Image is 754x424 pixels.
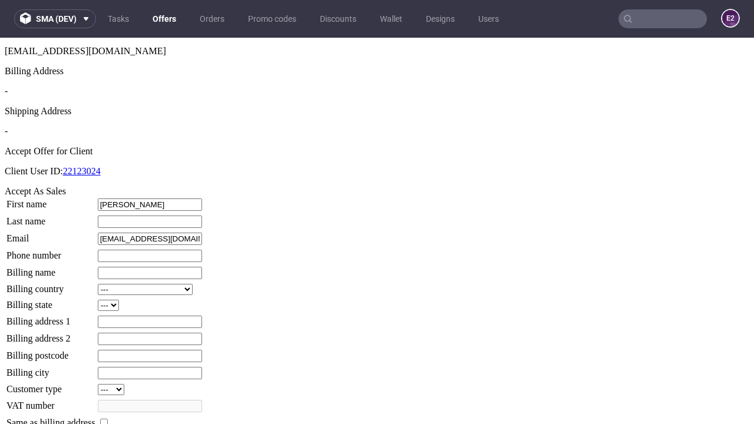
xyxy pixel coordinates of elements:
div: Accept Offer for Client [5,108,749,119]
p: Client User ID: [5,128,749,139]
td: Same as billing address [6,379,96,392]
button: sma (dev) [14,9,96,28]
span: sma (dev) [36,15,77,23]
a: 22123024 [63,128,101,138]
a: Users [471,9,506,28]
td: Billing state [6,261,96,274]
a: Orders [193,9,232,28]
div: Billing Address [5,28,749,39]
div: Shipping Address [5,68,749,79]
td: Billing city [6,329,96,342]
td: Email [6,194,96,208]
td: Billing country [6,246,96,258]
a: Designs [419,9,462,28]
td: Last name [6,177,96,191]
span: - [5,88,8,98]
td: Phone number [6,211,96,225]
td: Customer type [6,346,96,358]
div: Accept As Sales [5,148,749,159]
td: VAT number [6,362,96,375]
td: Billing postcode [6,312,96,325]
a: Promo codes [241,9,303,28]
a: Tasks [101,9,136,28]
span: - [5,48,8,58]
a: Wallet [373,9,409,28]
figcaption: e2 [722,10,739,26]
td: Billing address 1 [6,277,96,291]
span: [EMAIL_ADDRESS][DOMAIN_NAME] [5,8,166,18]
a: Discounts [313,9,363,28]
td: Billing address 2 [6,294,96,308]
a: Offers [145,9,183,28]
td: Billing name [6,228,96,242]
td: First name [6,160,96,174]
